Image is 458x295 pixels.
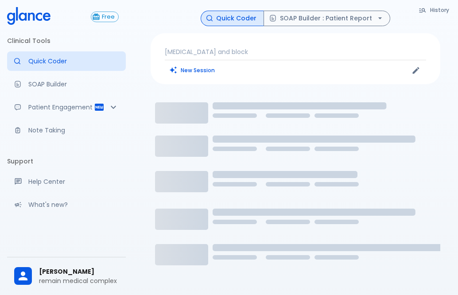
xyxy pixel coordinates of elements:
button: Clears all inputs and results. [165,64,220,77]
li: Settings [7,225,126,246]
p: What's new? [28,200,119,209]
div: Patient Reports & Referrals [7,97,126,117]
a: Click to view or change your subscription [91,12,126,22]
span: [PERSON_NAME] [39,267,119,276]
div: Recent updates and feature releases [7,195,126,214]
span: Free [98,14,118,20]
p: Patient Engagement [28,103,94,112]
li: Support [7,151,126,172]
p: remain medical complex [39,276,119,285]
p: Help Center [28,177,119,186]
p: [MEDICAL_DATA] and block [165,47,426,56]
button: Quick Coder [201,11,264,26]
button: Edit [409,64,423,77]
p: SOAP Builder [28,80,119,89]
button: Free [91,12,119,22]
a: Advanced note-taking [7,120,126,140]
a: Get help from our support team [7,172,126,191]
a: Moramiz: Find ICD10AM codes instantly [7,51,126,71]
a: Docugen: Compose a clinical documentation in seconds [7,74,126,94]
button: History [414,4,454,16]
p: Quick Coder [28,57,119,66]
li: Clinical Tools [7,30,126,51]
div: [PERSON_NAME]remain medical complex [7,261,126,291]
button: SOAP Builder : Patient Report [264,11,390,26]
p: Note Taking [28,126,119,135]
